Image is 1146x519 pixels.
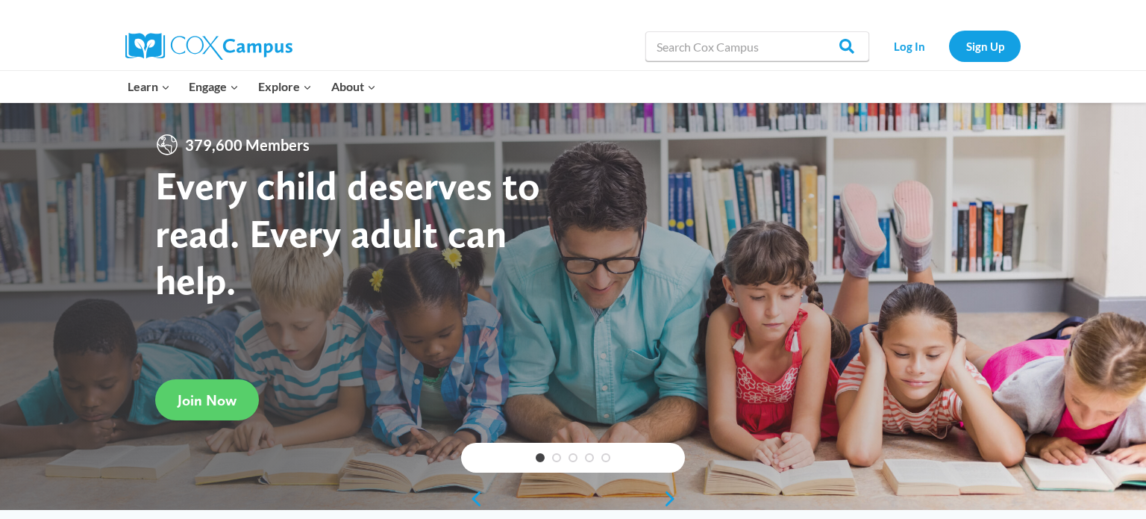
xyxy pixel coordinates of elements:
a: Log In [877,31,942,61]
span: 379,600 Members [179,133,316,157]
input: Search Cox Campus [645,31,869,61]
a: Join Now [155,379,259,420]
span: Learn [128,77,170,96]
img: Cox Campus [125,33,292,60]
strong: Every child deserves to read. Every adult can help. [155,161,540,304]
span: Join Now [178,391,237,409]
span: About [331,77,376,96]
div: content slider buttons [461,484,685,514]
span: Engage [189,77,239,96]
span: Explore [258,77,312,96]
a: 1 [536,453,545,462]
a: next [663,490,685,508]
nav: Primary Navigation [118,71,385,102]
a: 2 [552,453,561,462]
a: 3 [569,453,577,462]
a: Sign Up [949,31,1021,61]
nav: Secondary Navigation [877,31,1021,61]
a: 4 [585,453,594,462]
a: previous [461,490,483,508]
a: 5 [601,453,610,462]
